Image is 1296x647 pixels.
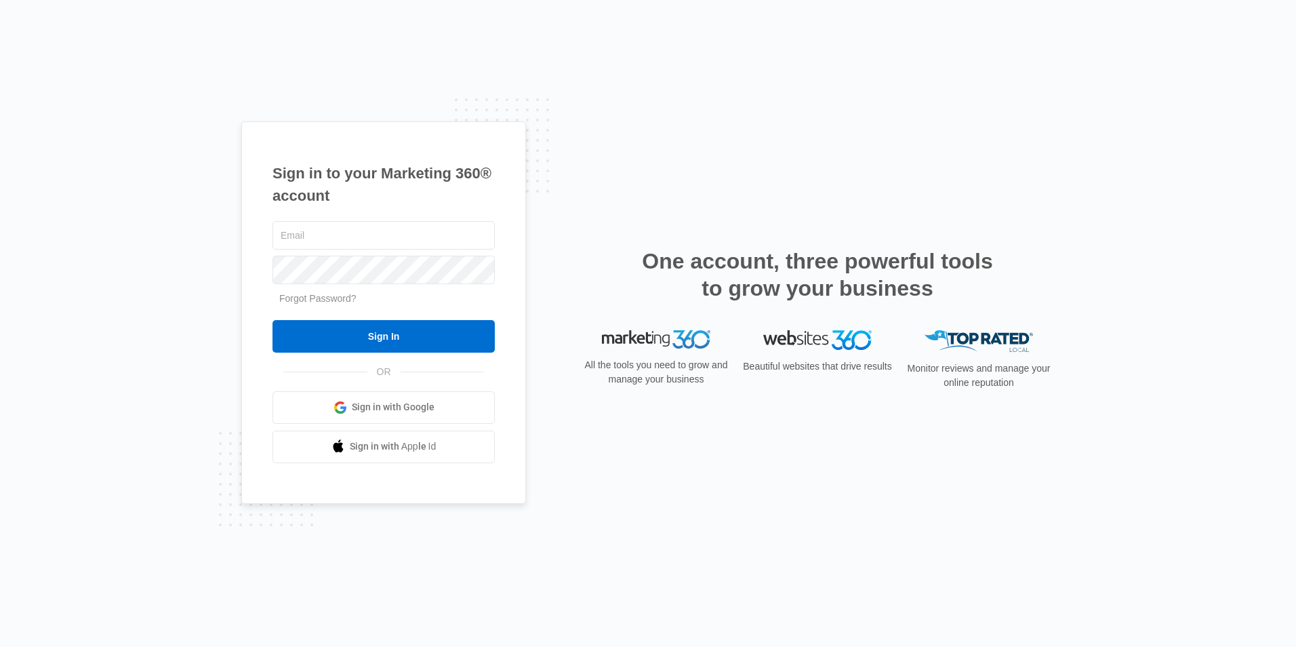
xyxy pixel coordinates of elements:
[352,400,434,414] span: Sign in with Google
[272,391,495,424] a: Sign in with Google
[272,320,495,353] input: Sign In
[367,365,401,379] span: OR
[925,330,1033,353] img: Top Rated Local
[763,330,872,350] img: Websites 360
[272,431,495,463] a: Sign in with Apple Id
[638,248,997,302] h2: One account, three powerful tools to grow your business
[272,221,495,250] input: Email
[580,358,732,387] p: All the tools you need to grow and manage your business
[272,162,495,207] h1: Sign in to your Marketing 360® account
[903,361,1055,390] p: Monitor reviews and manage your online reputation
[279,293,357,304] a: Forgot Password?
[742,359,893,374] p: Beautiful websites that drive results
[350,439,437,454] span: Sign in with Apple Id
[602,330,710,349] img: Marketing 360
